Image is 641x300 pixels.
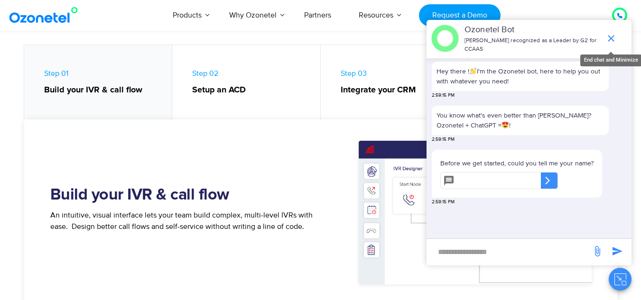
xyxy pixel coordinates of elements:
[440,158,594,168] p: Before we get started, could you tell me your name?
[24,45,173,124] a: Step 01Build your IVR & call flow
[608,242,627,261] span: send message
[470,68,476,74] img: 👋
[502,122,509,128] img: 😍
[44,69,163,97] span: Step 01
[419,4,500,27] a: Request a Demo
[341,69,459,97] span: Step 03
[349,135,605,291] img: IVR & call flow
[437,110,604,130] p: You know what's even better than [PERSON_NAME]? Ozonetel + ChatGPT = !
[172,45,321,124] a: Step 02Setup an ACD
[341,84,459,97] strong: Integrate your CRM
[192,84,311,97] strong: Setup an ACD
[602,29,621,48] span: end chat or minimize
[44,84,163,97] strong: Build your IVR & call flow
[432,199,455,206] span: 2:59:15 PM
[431,25,459,52] img: header
[437,66,604,86] p: Hey there ! I'm the Ozonetel bot, here to help you out with whatever you need!
[588,242,607,261] span: send message
[192,69,311,97] span: Step 02
[321,45,469,124] a: Step 03Integrate your CRM
[609,268,632,291] button: Close chat
[464,24,601,36] p: Ozonetel Bot
[432,92,455,99] span: 2:59:15 PM
[431,244,587,261] div: new-msg-input
[464,36,601,54] p: [PERSON_NAME] recognized as a Leader by G2 for CCAAS
[432,136,455,143] span: 2:59:15 PM
[50,210,313,231] span: An intuitive, visual interface lets your team build complex, multi-level IVRs with ease. Design b...
[50,186,321,205] h2: Build your IVR & call flow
